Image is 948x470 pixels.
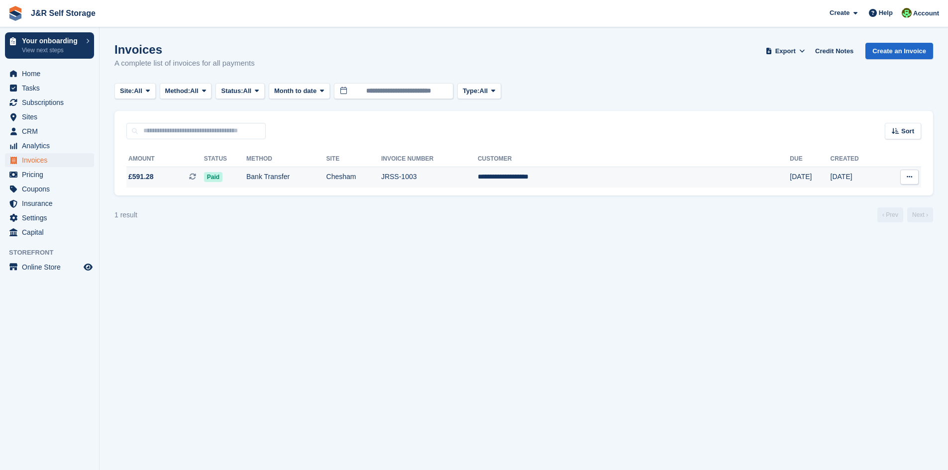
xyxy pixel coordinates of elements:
[907,207,933,222] a: Next
[22,139,82,153] span: Analytics
[22,67,82,81] span: Home
[381,167,478,188] td: JRSS-1003
[165,86,191,96] span: Method:
[5,124,94,138] a: menu
[913,8,939,18] span: Account
[27,5,100,21] a: J&R Self Storage
[790,151,830,167] th: Due
[5,182,94,196] a: menu
[5,225,94,239] a: menu
[8,6,23,21] img: stora-icon-8386f47178a22dfd0bd8f6a31ec36ba5ce8667c1dd55bd0f319d3a0aa187defe.svg
[22,182,82,196] span: Coupons
[9,248,99,258] span: Storefront
[463,86,480,96] span: Type:
[22,260,82,274] span: Online Store
[114,210,137,220] div: 1 result
[246,151,326,167] th: Method
[5,139,94,153] a: menu
[128,172,154,182] span: £591.28
[902,8,912,18] img: Steve Pollicott
[22,37,81,44] p: Your onboarding
[5,168,94,182] a: menu
[830,8,849,18] span: Create
[190,86,199,96] span: All
[865,43,933,59] a: Create an Invoice
[381,151,478,167] th: Invoice Number
[82,261,94,273] a: Preview store
[269,83,330,99] button: Month to date
[877,207,903,222] a: Previous
[114,58,255,69] p: A complete list of invoices for all payments
[326,167,381,188] td: Chesham
[120,86,134,96] span: Site:
[5,67,94,81] a: menu
[5,95,94,109] a: menu
[5,153,94,167] a: menu
[22,211,82,225] span: Settings
[22,225,82,239] span: Capital
[243,86,252,96] span: All
[22,153,82,167] span: Invoices
[204,172,222,182] span: Paid
[5,110,94,124] a: menu
[879,8,893,18] span: Help
[790,167,830,188] td: [DATE]
[875,207,935,222] nav: Page
[22,124,82,138] span: CRM
[5,81,94,95] a: menu
[221,86,243,96] span: Status:
[478,151,790,167] th: Customer
[22,81,82,95] span: Tasks
[5,32,94,59] a: Your onboarding View next steps
[160,83,212,99] button: Method: All
[763,43,807,59] button: Export
[22,95,82,109] span: Subscriptions
[5,211,94,225] a: menu
[5,260,94,274] a: menu
[114,43,255,56] h1: Invoices
[22,46,81,55] p: View next steps
[831,167,883,188] td: [DATE]
[480,86,488,96] span: All
[775,46,796,56] span: Export
[22,110,82,124] span: Sites
[22,196,82,210] span: Insurance
[204,151,246,167] th: Status
[246,167,326,188] td: Bank Transfer
[126,151,204,167] th: Amount
[811,43,857,59] a: Credit Notes
[901,126,914,136] span: Sort
[5,196,94,210] a: menu
[274,86,316,96] span: Month to date
[831,151,883,167] th: Created
[134,86,142,96] span: All
[22,168,82,182] span: Pricing
[326,151,381,167] th: Site
[457,83,501,99] button: Type: All
[215,83,264,99] button: Status: All
[114,83,156,99] button: Site: All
